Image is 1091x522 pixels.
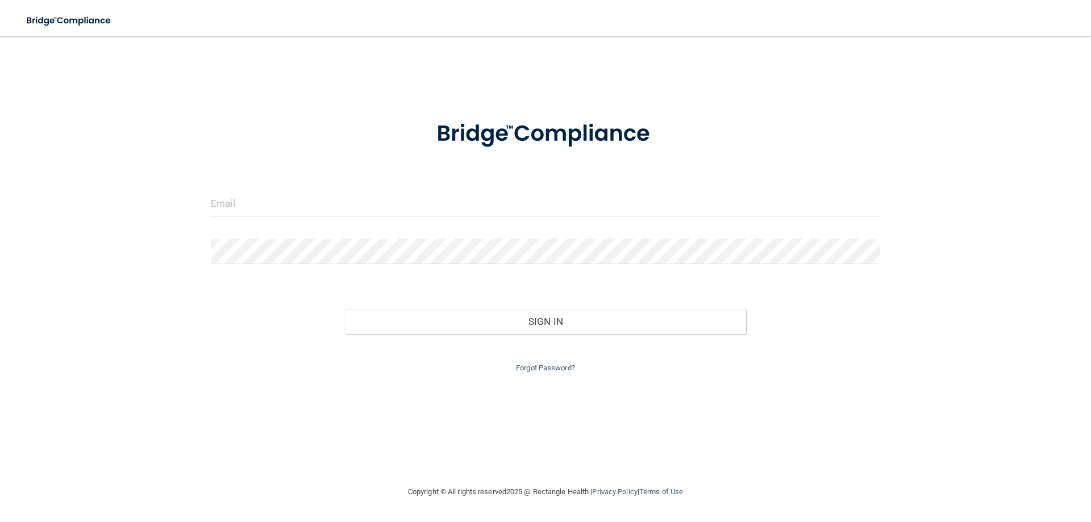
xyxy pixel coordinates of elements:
[516,364,575,372] a: Forgot Password?
[413,105,678,164] img: bridge_compliance_login_screen.278c3ca4.svg
[211,191,880,216] input: Email
[592,487,637,496] a: Privacy Policy
[338,474,753,510] div: Copyright © All rights reserved 2025 @ Rectangle Health | |
[17,9,122,32] img: bridge_compliance_login_screen.278c3ca4.svg
[345,309,747,334] button: Sign In
[639,487,683,496] a: Terms of Use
